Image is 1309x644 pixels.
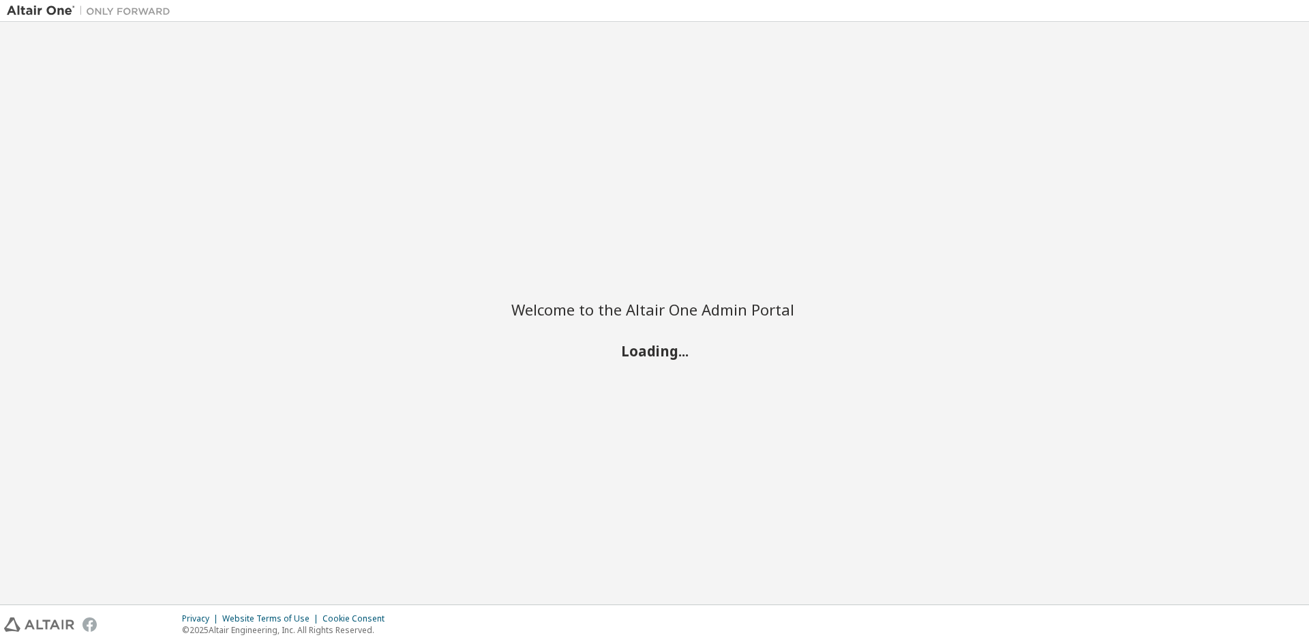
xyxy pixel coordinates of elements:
[511,300,798,319] h2: Welcome to the Altair One Admin Portal
[182,613,222,624] div: Privacy
[222,613,322,624] div: Website Terms of Use
[322,613,393,624] div: Cookie Consent
[511,341,798,359] h2: Loading...
[4,617,74,632] img: altair_logo.svg
[82,617,97,632] img: facebook.svg
[7,4,177,18] img: Altair One
[182,624,393,636] p: © 2025 Altair Engineering, Inc. All Rights Reserved.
